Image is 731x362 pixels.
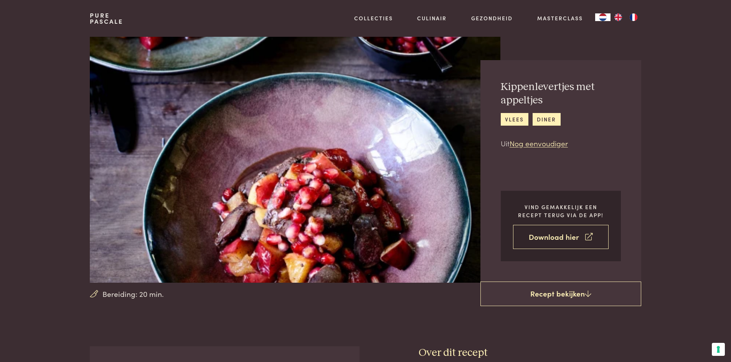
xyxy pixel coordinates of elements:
[626,13,641,21] a: FR
[537,14,583,22] a: Masterclass
[510,138,568,148] a: Nog eenvoudiger
[501,138,621,149] p: Uit
[513,203,609,219] p: Vind gemakkelijk een recept terug via de app!
[90,12,123,25] a: PurePascale
[90,37,500,283] img: Kippenlevertjes met appeltjes
[595,13,641,21] aside: Language selected: Nederlands
[611,13,641,21] ul: Language list
[533,113,561,126] a: diner
[471,14,513,22] a: Gezondheid
[480,282,641,306] a: Recept bekijken
[102,288,164,300] span: Bereiding: 20 min.
[354,14,393,22] a: Collecties
[501,80,621,107] h2: Kippenlevertjes met appeltjes
[611,13,626,21] a: EN
[595,13,611,21] a: NL
[417,14,447,22] a: Culinair
[513,225,609,249] a: Download hier
[419,346,641,360] h3: Over dit recept
[712,343,725,356] button: Uw voorkeuren voor toestemming voor trackingtechnologieën
[501,113,528,126] a: vlees
[595,13,611,21] div: Language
